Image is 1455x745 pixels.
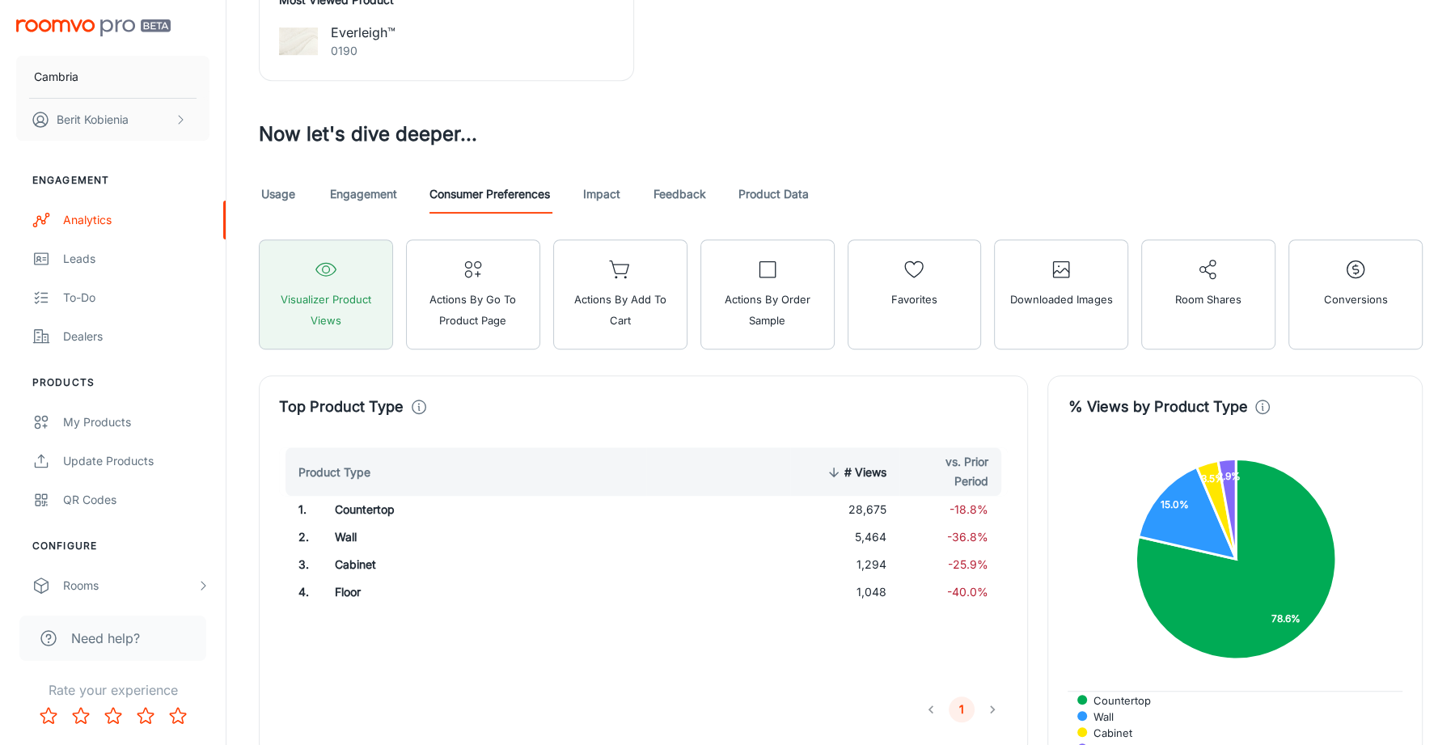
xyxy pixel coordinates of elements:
button: Rate 3 star [97,700,129,732]
div: Rooms [63,577,197,595]
button: Rate 1 star [32,700,65,732]
span: Cabinet [1081,726,1132,740]
button: Downloaded Images [994,239,1128,349]
button: page 1 [949,696,975,722]
span: vs. Prior Period [912,452,989,491]
a: Consumer Preferences [429,175,550,214]
td: 2 . [279,523,322,551]
span: Product Type [298,463,391,482]
span: Downloaded Images [1010,289,1112,310]
button: Room Shares [1141,239,1275,349]
img: Everleigh™ [279,22,318,61]
a: Feedback [653,175,706,214]
span: -40.0% [947,585,988,599]
td: Countertop [322,496,646,523]
a: Impact [582,175,621,214]
span: -36.8% [947,530,988,544]
div: QR Codes [63,491,209,509]
button: Favorites [848,239,982,349]
a: Product Data [738,175,809,214]
span: Need help? [71,629,140,648]
td: 5,464 [790,523,899,551]
a: Engagement [330,175,397,214]
span: -18.8% [950,502,988,516]
td: 1,048 [790,578,899,606]
div: Leads [63,250,209,268]
a: Usage [259,175,298,214]
span: Actions by Add to Cart [564,289,677,331]
span: Wall [1081,709,1114,724]
div: Dealers [63,328,209,345]
span: Room Shares [1175,289,1241,310]
button: Cambria [16,56,209,98]
td: 1 . [279,496,322,523]
button: Rate 5 star [162,700,194,732]
p: Cambria [34,68,78,86]
button: Visualizer Product Views [259,239,393,349]
button: Rate 2 star [65,700,97,732]
nav: pagination navigation [916,696,1008,722]
h4: % Views by Product Type [1068,396,1247,418]
button: Berit Kobienia [16,99,209,141]
td: 4 . [279,578,322,606]
span: Actions by Order sample [711,289,824,331]
td: 1,294 [790,551,899,578]
div: To-do [63,289,209,307]
button: Actions by Go To Product Page [406,239,540,349]
span: Countertop [1081,693,1151,708]
h3: Now let's dive deeper... [259,120,1423,149]
p: 0190 [331,42,395,60]
button: Conversions [1288,239,1423,349]
p: Rate your experience [13,680,213,700]
td: Floor [322,578,646,606]
span: Visualizer Product Views [269,289,383,331]
span: -25.9% [948,557,988,571]
td: Wall [322,523,646,551]
p: Berit Kobienia [57,111,129,129]
span: Actions by Go To Product Page [417,289,530,331]
span: Favorites [891,289,937,310]
p: Everleigh™ [331,23,395,42]
img: Roomvo PRO Beta [16,19,171,36]
div: Update Products [63,452,209,470]
button: Actions by Order sample [700,239,835,349]
td: 3 . [279,551,322,578]
div: Analytics [63,211,209,229]
div: My Products [63,413,209,431]
h4: Top Product Type [279,396,404,418]
td: Cabinet [322,551,646,578]
button: Actions by Add to Cart [553,239,687,349]
button: Rate 4 star [129,700,162,732]
td: 28,675 [790,496,899,523]
span: Conversions [1324,289,1388,310]
span: # Views [823,463,886,482]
